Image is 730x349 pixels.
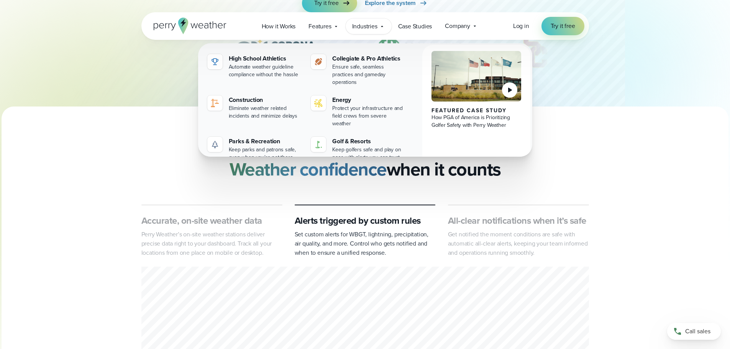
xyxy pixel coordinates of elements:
div: Energy [332,95,405,105]
p: Set custom alerts for WBGT, lightning, precipitation, air quality, and more. Control who gets not... [295,230,436,257]
a: Collegiate & Pro Athletics Ensure safe, seamless practices and gameday operations [308,51,408,89]
span: How it Works [262,22,296,31]
div: Collegiate & Pro Athletics [332,54,405,63]
h3: Alerts triggered by custom rules [295,215,436,227]
span: Company [445,21,470,31]
a: PGA of America, Frisco Campus Featured Case Study How PGA of America is Prioritizing Golfer Safet... [422,45,531,170]
a: Golf & Resorts Keep golfers safe and play on pace with alerts you can trust [308,134,408,164]
div: Automate weather guideline compliance without the hassle [229,63,302,79]
span: Log in [513,21,529,30]
img: energy-icon@2x-1.svg [314,98,323,108]
img: University-of-Georgia.svg [136,31,183,69]
div: slideshow [180,31,551,73]
img: parks-icon-grey.svg [210,140,220,149]
a: Try it free [541,17,584,35]
a: How it Works [255,18,302,34]
h2: when it counts [230,159,501,180]
span: Features [308,22,331,31]
a: Construction Eliminate weather related incidents and minimize delays [204,92,305,123]
img: PGA of America, Frisco Campus [431,51,522,102]
span: Try it free [551,21,575,31]
img: highschool-icon.svg [210,57,220,66]
div: Protect your infrastructure and field crews from severe weather [332,105,405,128]
span: Call sales [685,327,710,336]
a: Log in [513,21,529,31]
p: Perry Weather’s on-site weather stations deliver precise data right to your dashboard. Track all ... [141,230,282,257]
div: Keep parks and patrons safe, even when you're not there [229,146,302,161]
div: 6 of 12 [136,31,183,69]
a: Case Studies [392,18,439,34]
h3: All-clear notifications when it’s safe [448,215,589,227]
strong: Weather confidence [230,156,387,183]
span: Case Studies [398,22,432,31]
div: 9 of 12 [512,31,559,69]
div: Construction [229,95,302,105]
div: High School Athletics [229,54,302,63]
a: Energy Protect your infrastructure and field crews from severe weather [308,92,408,131]
a: Call sales [667,323,721,340]
img: proathletics-icon@2x-1.svg [314,57,323,66]
div: Golf & Resorts [332,137,405,146]
img: University-of-Southern-California-USC.svg [512,31,559,69]
img: golf-iconV2.svg [314,140,323,149]
div: Parks & Recreation [229,137,302,146]
h3: Accurate, on-site weather data [141,215,282,227]
div: Featured Case Study [431,108,522,114]
img: noun-crane-7630938-1@2x.svg [210,98,220,108]
span: Industries [352,22,377,31]
div: Keep golfers safe and play on pace with alerts you can trust [332,146,405,161]
a: High School Athletics Automate weather guideline compliance without the hassle [204,51,305,82]
div: How PGA of America is Prioritizing Golfer Safety with Perry Weather [431,114,522,129]
p: Get notified the moment conditions are safe with automatic all-clear alerts, keeping your team in... [448,230,589,257]
div: Eliminate weather related incidents and minimize delays [229,105,302,120]
div: Ensure safe, seamless practices and gameday operations [332,63,405,86]
a: Parks & Recreation Keep parks and patrons safe, even when you're not there [204,134,305,164]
